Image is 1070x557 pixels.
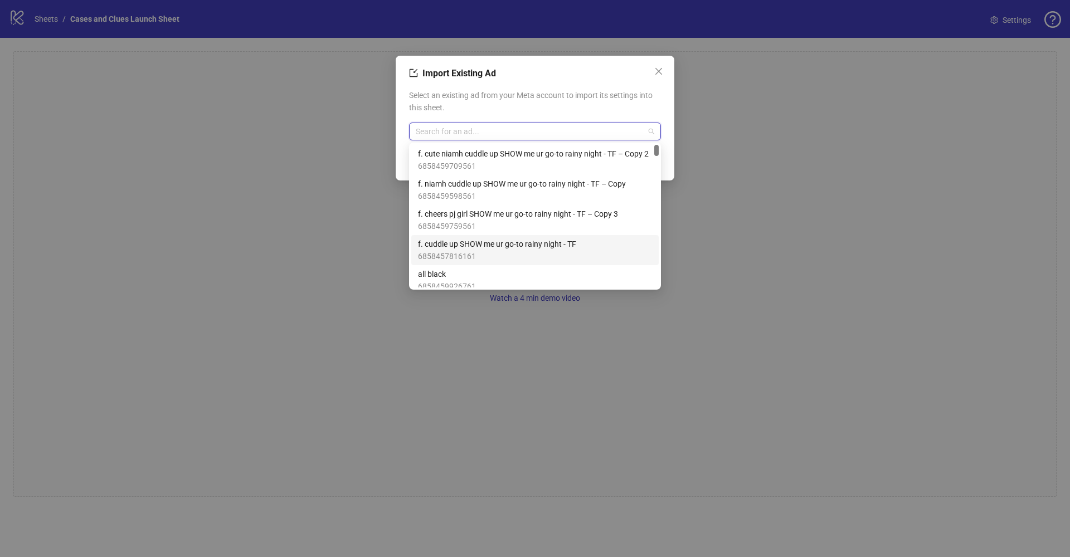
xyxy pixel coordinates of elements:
[411,235,659,265] div: f. cuddle up SHOW me ur go-to rainy night - TF
[418,208,618,220] span: f. cheers pj girl SHOW me ur go-to rainy night - TF – Copy 3
[418,220,618,232] span: 6858459759561
[650,62,668,80] button: Close
[411,265,659,295] div: all black
[418,148,649,160] span: f. cute niamh cuddle up SHOW me ur go-to rainy night - TF – Copy 2
[418,178,626,190] span: f. niamh cuddle up SHOW me ur go-to rainy night - TF – Copy
[409,89,661,114] span: Select an existing ad from your Meta account to import its settings into this sheet.
[418,268,476,280] span: all black
[411,175,659,205] div: f. niamh cuddle up SHOW me ur go-to rainy night - TF – Copy
[418,280,476,292] span: 6858459926761
[418,238,576,250] span: f. cuddle up SHOW me ur go-to rainy night - TF
[422,68,496,79] span: Import Existing Ad
[409,69,418,77] span: import
[411,145,659,175] div: f. cute niamh cuddle up SHOW me ur go-to rainy night - TF – Copy 2
[411,205,659,235] div: f. cheers pj girl SHOW me ur go-to rainy night - TF – Copy 3
[418,190,626,202] span: 6858459598561
[654,67,663,76] span: close
[418,250,576,262] span: 6858457816161
[418,160,649,172] span: 6858459709561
